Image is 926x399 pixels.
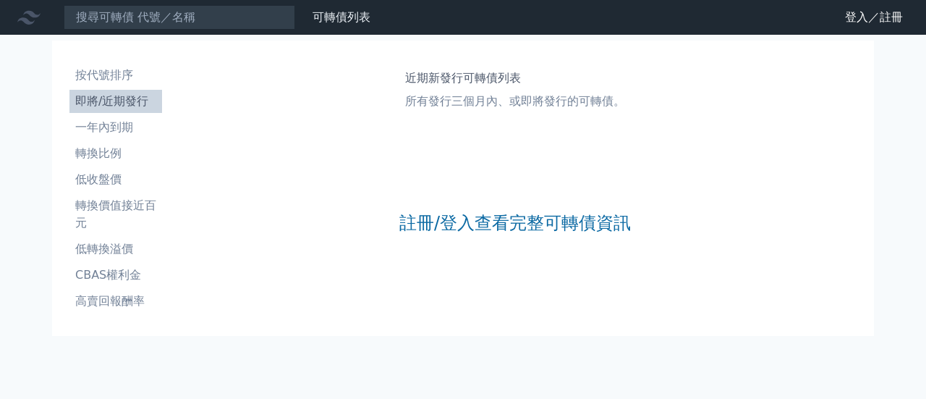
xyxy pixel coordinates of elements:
[69,266,162,284] li: CBAS權利金
[399,211,631,235] a: 註冊/登入查看完整可轉債資訊
[405,70,625,87] h1: 近期新發行可轉債列表
[69,264,162,287] a: CBAS權利金
[69,197,162,232] li: 轉換價值接近百元
[69,119,162,136] li: 一年內到期
[69,240,162,258] li: 低轉換溢價
[833,6,914,29] a: 登入／註冊
[69,116,162,139] a: 一年內到期
[69,194,162,235] a: 轉換價值接近百元
[69,168,162,191] a: 低收盤價
[405,93,625,110] p: 所有發行三個月內、或即將發行的可轉債。
[69,142,162,165] a: 轉換比例
[69,93,162,110] li: 即將/近期發行
[69,290,162,313] a: 高賣回報酬率
[69,67,162,84] li: 按代號排序
[69,171,162,188] li: 低收盤價
[64,5,295,30] input: 搜尋可轉債 代號／名稱
[69,90,162,113] a: 即將/近期發行
[69,145,162,162] li: 轉換比例
[69,64,162,87] a: 按代號排序
[69,238,162,261] a: 低轉換溢價
[313,10,370,24] a: 可轉債列表
[69,293,162,310] li: 高賣回報酬率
